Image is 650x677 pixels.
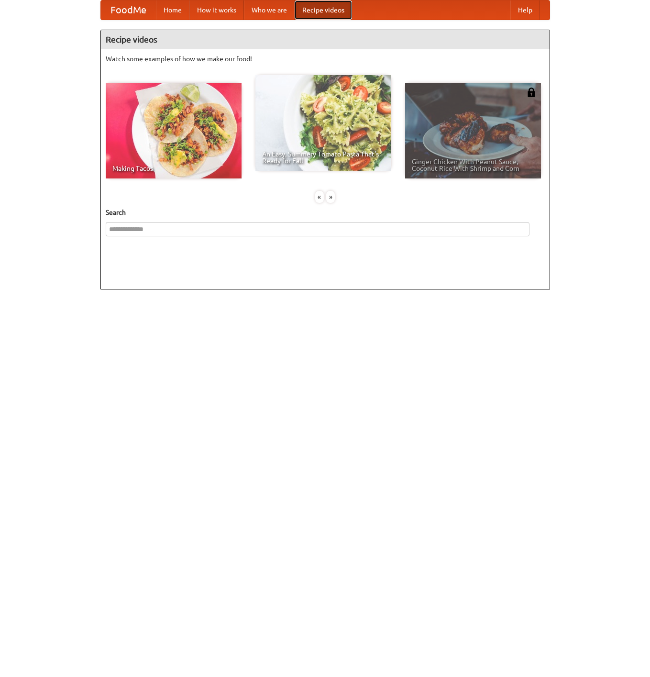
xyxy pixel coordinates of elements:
h5: Search [106,208,545,217]
a: An Easy, Summery Tomato Pasta That's Ready for Fall [255,75,391,171]
img: 483408.png [527,88,536,97]
span: Making Tacos [112,165,235,172]
a: Recipe videos [295,0,352,20]
p: Watch some examples of how we make our food! [106,54,545,64]
a: Home [156,0,189,20]
div: » [326,191,335,203]
a: How it works [189,0,244,20]
a: Making Tacos [106,83,242,178]
a: FoodMe [101,0,156,20]
a: Who we are [244,0,295,20]
a: Help [510,0,540,20]
h4: Recipe videos [101,30,550,49]
span: An Easy, Summery Tomato Pasta That's Ready for Fall [262,151,385,164]
div: « [315,191,324,203]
